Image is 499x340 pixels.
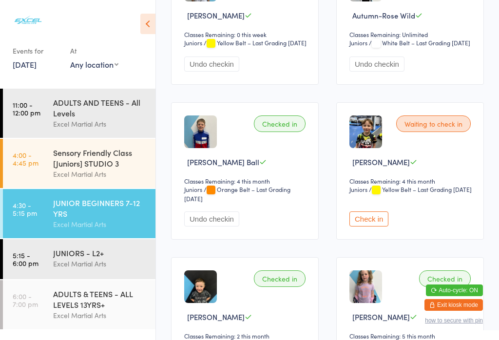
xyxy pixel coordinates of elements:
a: 11:00 -12:00 pmADULTS AND TEENS - All LevelsExcel Martial Arts [3,89,155,138]
button: Undo checkin [184,211,239,227]
div: Events for [13,43,60,59]
span: / Yellow Belt – Last Grading [DATE] [204,38,307,47]
button: Undo checkin [184,57,239,72]
div: Classes Remaining: Unlimited [349,30,474,38]
span: [PERSON_NAME] Ball [187,157,259,167]
div: Classes Remaining: 4 this month [349,177,474,185]
div: At [70,43,118,59]
div: Sensory Friendly Class [Juniors] STUDIO 3 [53,147,147,169]
div: Excel Martial Arts [53,219,147,230]
time: 6:00 - 7:00 pm [13,292,38,308]
div: ADULTS AND TEENS - All Levels [53,97,147,118]
time: 4:30 - 5:15 pm [13,201,37,217]
div: Classes Remaining: 2 this month [184,332,308,340]
div: Checked in [419,270,471,287]
button: how to secure with pin [425,317,483,324]
button: Auto-cycle: ON [426,284,483,296]
a: [DATE] [13,59,37,70]
div: Checked in [254,270,306,287]
div: Excel Martial Arts [53,258,147,269]
div: Checked in [254,115,306,132]
span: [PERSON_NAME] [352,157,410,167]
div: Waiting to check in [396,115,471,132]
button: Check in [349,211,388,227]
div: Classes Remaining: 0 this week [184,30,308,38]
div: Juniors [349,38,367,47]
div: Classes Remaining: 4 this month [184,177,308,185]
span: / Yellow Belt – Last Grading [DATE] [369,185,472,193]
span: [PERSON_NAME] [187,10,245,20]
div: JUNIOR BEGINNERS 7-12 YRS [53,197,147,219]
span: [PERSON_NAME] [187,312,245,322]
time: 5:15 - 6:00 pm [13,251,38,267]
div: Classes Remaining: 5 this month [349,332,474,340]
img: image1729097704.png [184,115,217,148]
span: [PERSON_NAME] [352,312,410,322]
div: Juniors [349,185,367,193]
span: / Orange Belt – Last Grading [DATE] [184,185,290,203]
a: 4:30 -5:15 pmJUNIOR BEGINNERS 7-12 YRSExcel Martial Arts [3,189,155,238]
img: image1720546072.png [349,270,382,303]
span: Autumn-Rose Wild [352,10,415,20]
img: image1669237971.png [184,270,217,303]
button: Exit kiosk mode [424,299,483,311]
img: Excel Martial Arts [10,7,46,33]
button: Undo checkin [349,57,404,72]
div: Juniors [184,185,202,193]
div: Any location [70,59,118,70]
div: Excel Martial Arts [53,118,147,130]
div: Juniors [184,38,202,47]
div: ADULTS & TEENS - ALL LEVELS 13YRS+ [53,288,147,310]
span: / White Belt – Last Grading [DATE] [369,38,470,47]
a: 6:00 -7:00 pmADULTS & TEENS - ALL LEVELS 13YRS+Excel Martial Arts [3,280,155,329]
div: JUNIORS - L2+ [53,247,147,258]
img: image1737978993.png [349,115,382,148]
div: Excel Martial Arts [53,310,147,321]
a: 4:00 -4:45 pmSensory Friendly Class [Juniors] STUDIO 3Excel Martial Arts [3,139,155,188]
time: 4:00 - 4:45 pm [13,151,38,167]
a: 5:15 -6:00 pmJUNIORS - L2+Excel Martial Arts [3,239,155,279]
time: 11:00 - 12:00 pm [13,101,40,116]
div: Excel Martial Arts [53,169,147,180]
